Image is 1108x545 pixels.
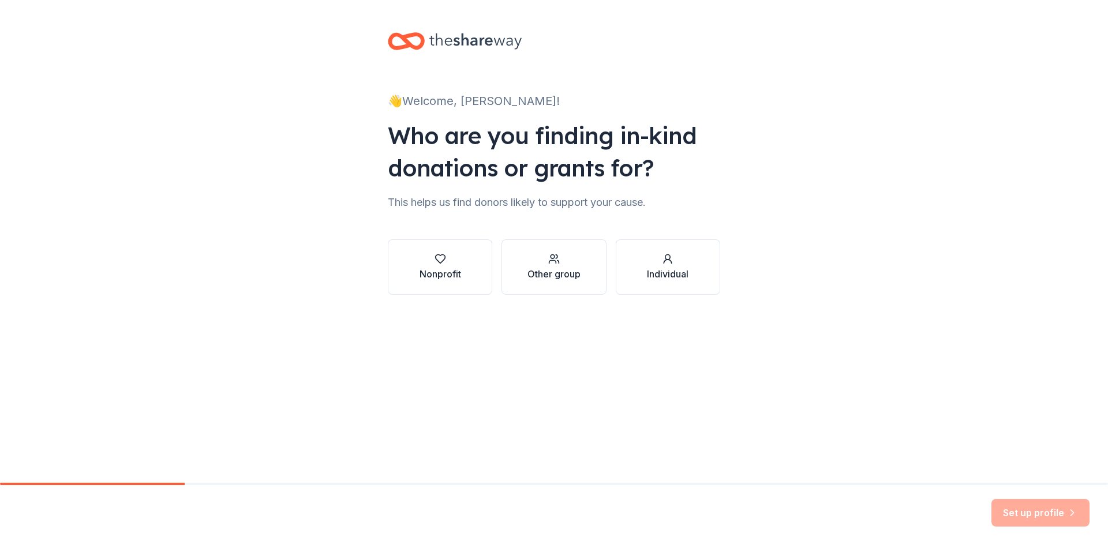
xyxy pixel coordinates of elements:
[420,267,461,281] div: Nonprofit
[388,92,720,110] div: 👋 Welcome, [PERSON_NAME]!
[647,267,688,281] div: Individual
[388,119,720,184] div: Who are you finding in-kind donations or grants for?
[527,267,581,281] div: Other group
[616,239,720,295] button: Individual
[388,239,492,295] button: Nonprofit
[501,239,606,295] button: Other group
[388,193,720,212] div: This helps us find donors likely to support your cause.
